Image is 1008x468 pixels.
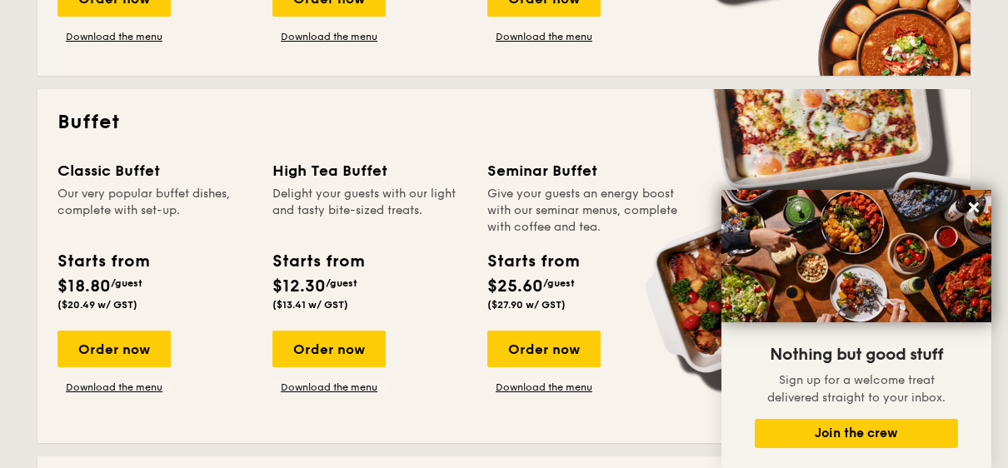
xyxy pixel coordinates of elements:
span: $25.60 [487,276,543,296]
div: Starts from [487,249,578,274]
span: Nothing but good stuff [770,345,943,365]
span: $12.30 [272,276,326,296]
span: /guest [543,277,575,289]
div: Order now [57,331,171,367]
div: Give your guests an energy boost with our seminar menus, complete with coffee and tea. [487,186,682,236]
h2: Buffet [57,109,951,136]
div: Seminar Buffet [487,159,682,182]
span: ($20.49 w/ GST) [57,299,137,311]
span: Sign up for a welcome treat delivered straight to your inbox. [767,373,946,405]
span: /guest [326,277,357,289]
a: Download the menu [487,30,601,43]
span: ($27.90 w/ GST) [487,299,566,311]
a: Download the menu [272,381,386,394]
div: Starts from [272,249,363,274]
img: DSC07876-Edit02-Large.jpeg [721,190,991,322]
a: Download the menu [272,30,386,43]
div: Our very popular buffet dishes, complete with set-up. [57,186,252,236]
div: Order now [487,331,601,367]
a: Download the menu [487,381,601,394]
button: Join the crew [755,419,958,448]
div: Classic Buffet [57,159,252,182]
a: Download the menu [57,30,171,43]
span: /guest [111,277,142,289]
span: $18.80 [57,276,111,296]
div: Starts from [57,249,148,274]
span: ($13.41 w/ GST) [272,299,348,311]
button: Close [961,194,987,221]
div: High Tea Buffet [272,159,467,182]
div: Delight your guests with our light and tasty bite-sized treats. [272,186,467,236]
a: Download the menu [57,381,171,394]
div: Order now [272,331,386,367]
